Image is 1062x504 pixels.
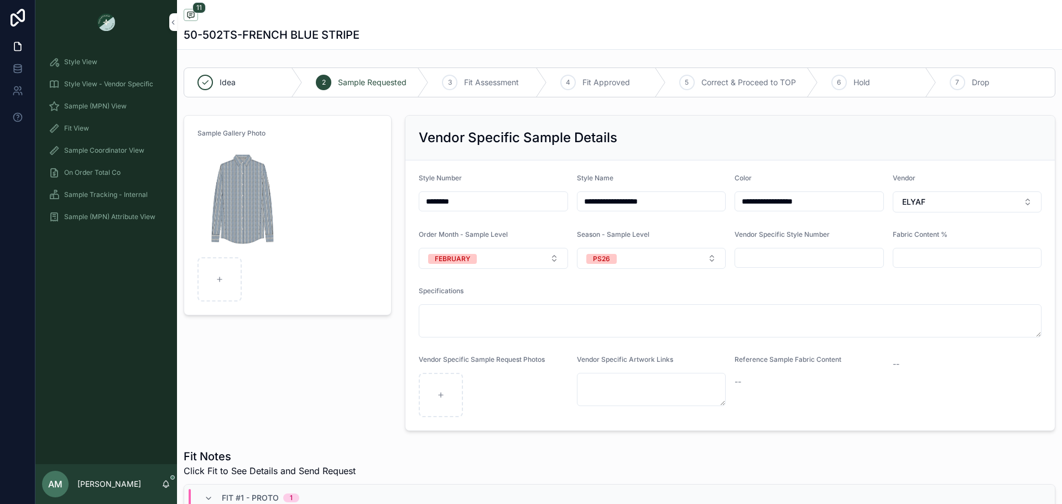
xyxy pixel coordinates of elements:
span: Vendor [893,174,915,182]
a: Sample Coordinator View [42,141,170,160]
button: Select Button [893,191,1042,212]
p: [PERSON_NAME] [77,479,141,490]
span: Season - Sample Level [577,230,649,238]
span: Vendor Specific Sample Request Photos [419,355,545,363]
span: -- [735,376,741,387]
span: Vendor Specific Style Number [735,230,830,238]
span: Style Number [419,174,462,182]
h1: Fit Notes [184,449,356,464]
span: Correct & Proceed to TOP [701,77,796,88]
span: Sample (MPN) Attribute View [64,212,155,221]
a: Style View [42,52,170,72]
a: Sample (MPN) Attribute View [42,207,170,227]
span: -- [893,358,899,370]
a: Sample Tracking - Internal [42,185,170,205]
span: Click Fit to See Details and Send Request [184,464,356,477]
span: Idea [220,77,236,88]
span: Fit View [64,124,89,133]
span: Drop [972,77,990,88]
div: PS26 [593,254,610,264]
span: Style View [64,58,97,66]
span: Sample Requested [338,77,407,88]
a: Style View - Vendor Specific [42,74,170,94]
span: Style View - Vendor Specific [64,80,153,89]
span: Order Month - Sample Level [419,230,508,238]
button: 11 [184,9,198,23]
img: App logo [97,13,115,31]
h1: 50-502TS-FRENCH BLUE STRIPE [184,27,360,43]
button: Select Button [577,248,726,269]
div: 1 [290,493,293,502]
div: FEBRUARY [435,254,470,264]
span: 7 [955,78,959,87]
span: 4 [566,78,570,87]
span: Fabric Content % [893,230,948,238]
span: ELYAF [902,196,925,207]
span: Vendor Specific Artwork Links [577,355,673,363]
h2: Vendor Specific Sample Details [419,129,617,147]
span: Fit #1 - Proto [222,492,279,503]
span: On Order Total Co [64,168,121,177]
span: Sample Coordinator View [64,146,144,155]
span: Sample (MPN) View [64,102,127,111]
span: Hold [853,77,870,88]
span: Fit Approved [582,77,630,88]
span: 11 [192,2,206,13]
div: scrollable content [35,44,177,241]
button: Select Button [419,248,568,269]
span: 2 [322,78,326,87]
a: On Order Total Co [42,163,170,183]
a: Sample (MPN) View [42,96,170,116]
span: Color [735,174,752,182]
span: Specifications [419,287,464,295]
span: 3 [448,78,452,87]
img: Screenshot-2025-10-02-at-1.35.54-PM.png [197,147,283,253]
span: Sample Gallery Photo [197,129,265,137]
span: 6 [837,78,841,87]
span: Reference Sample Fabric Content [735,355,841,363]
span: Fit Assessment [464,77,519,88]
span: Sample Tracking - Internal [64,190,148,199]
span: 5 [685,78,689,87]
span: AM [48,477,63,491]
span: Style Name [577,174,613,182]
a: Fit View [42,118,170,138]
